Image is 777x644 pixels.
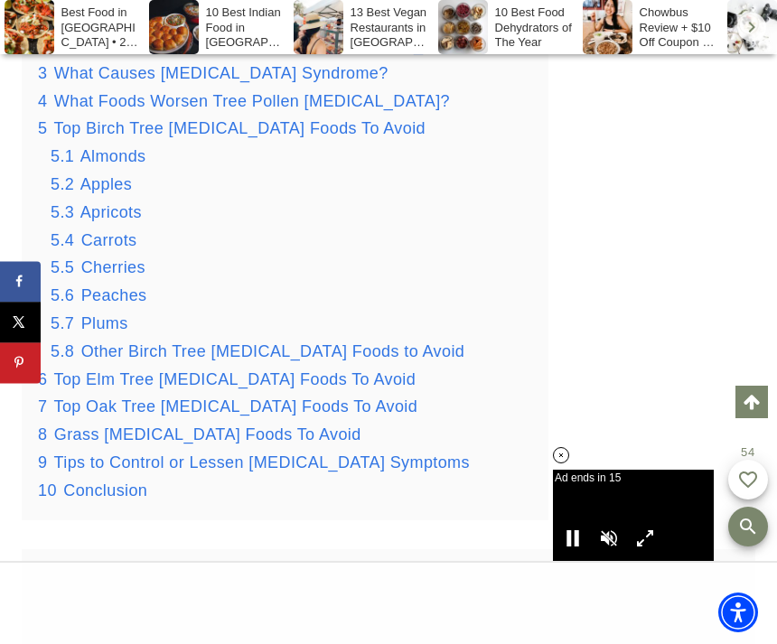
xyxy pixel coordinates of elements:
a: 5.6 Peaches [51,286,147,304]
a: 5.1 Almonds [51,147,146,165]
span: 6 [38,370,47,388]
span: What Causes [MEDICAL_DATA] Syndrome? [54,64,388,82]
span: 7 [38,397,47,415]
span: 5.1 [51,147,74,165]
span: Top Birch Tree [MEDICAL_DATA] Foods To Avoid [54,119,426,137]
a: 7 Top Oak Tree [MEDICAL_DATA] Foods To Avoid [38,397,417,415]
span: Peaches [81,286,147,304]
span: 5.2 [51,175,74,193]
span: Carrots [81,231,137,249]
span: Apples [80,175,132,193]
span: 5.5 [51,258,74,276]
a: 5.5 Cherries [51,258,145,276]
span: What Foods Worsen Tree Pollen [MEDICAL_DATA]? [54,92,450,110]
a: 9 Tips to Control or Lessen [MEDICAL_DATA] Symptoms [38,453,470,471]
span: 10 [38,481,57,499]
span: Other Birch Tree [MEDICAL_DATA] Foods to Avoid [81,342,465,360]
div: Accessibility Menu [718,593,758,632]
span: Grass [MEDICAL_DATA] Foods To Avoid [54,425,361,443]
a: 6 Top Elm Tree [MEDICAL_DATA] Foods To Avoid [38,370,416,388]
a: 5 Top Birch Tree [MEDICAL_DATA] Foods To Avoid [38,119,426,137]
span: Plums [81,314,128,332]
span: 8 [38,425,47,443]
span: 5.8 [51,342,74,360]
a: 8 Grass [MEDICAL_DATA] Foods To Avoid [38,425,361,443]
a: 3 What Causes [MEDICAL_DATA] Syndrome? [38,64,388,82]
a: 5.7 Plums [51,314,128,332]
span: Conclusion [63,481,147,499]
span: Almonds [80,147,146,165]
a: 5.3 Apricots [51,203,142,221]
a: 4 What Foods Worsen Tree Pollen [MEDICAL_DATA]? [38,92,450,110]
span: 5.3 [51,203,74,221]
span: 4 [38,92,47,110]
a: 5.8 Other Birch Tree [MEDICAL_DATA] Foods to Avoid [51,342,464,360]
iframe: Advertisement [60,563,717,644]
span: Cherries [81,258,145,276]
span: Top Elm Tree [MEDICAL_DATA] Foods To Avoid [54,370,417,388]
span: 9 [38,453,47,471]
span: 5.6 [51,286,74,304]
a: 10 Conclusion [38,481,147,499]
a: 5.4 Carrots [51,231,136,249]
a: 5.2 Apples [51,175,132,193]
span: Tips to Control or Lessen [MEDICAL_DATA] Symptoms [54,453,470,471]
span: 5.7 [51,314,74,332]
a: Scroll to top [735,386,768,418]
span: 3 [38,64,47,82]
span: Apricots [80,203,142,221]
span: 5 [38,119,47,137]
span: 5.4 [51,231,74,249]
span: Top Oak Tree [MEDICAL_DATA] Foods To Avoid [54,397,418,415]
